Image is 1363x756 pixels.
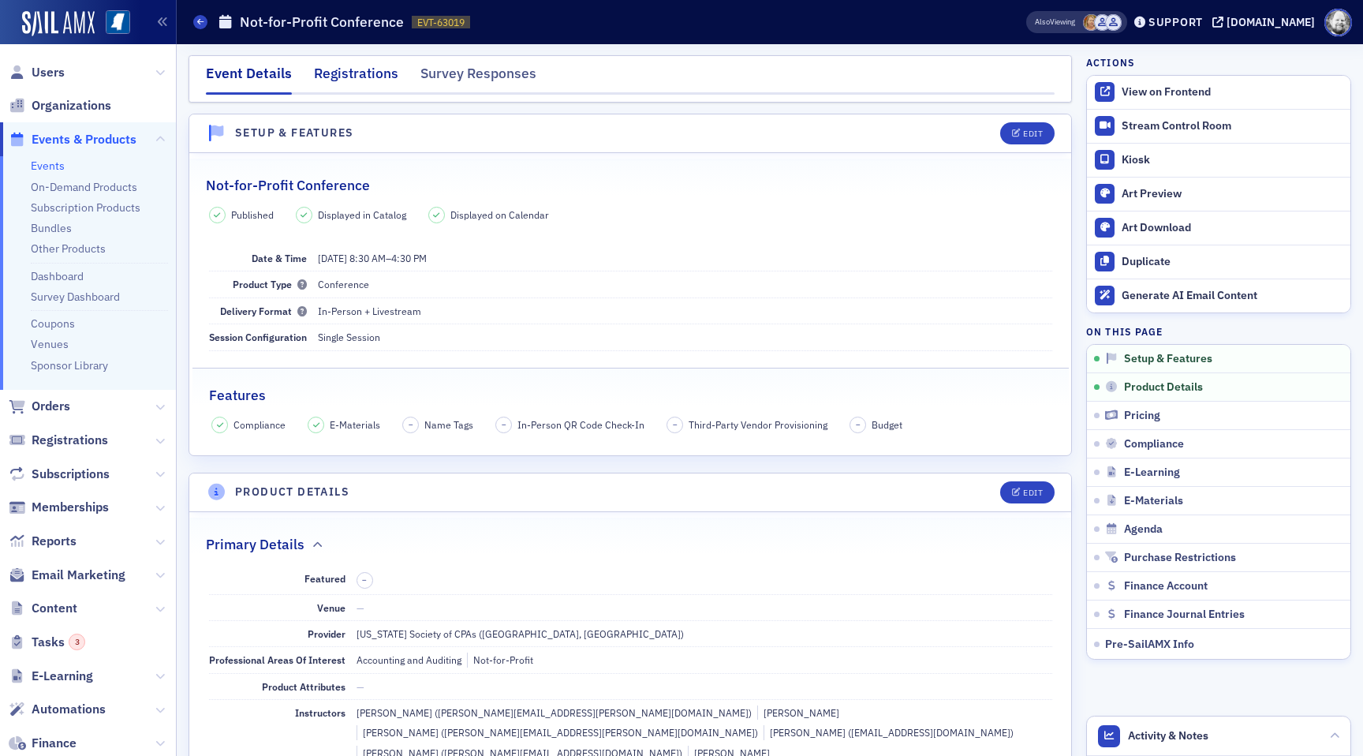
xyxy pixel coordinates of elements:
[1124,409,1160,423] span: Pricing
[1023,488,1043,497] div: Edit
[1124,352,1212,366] span: Setup & Features
[1087,143,1350,177] a: Kiosk
[502,419,506,430] span: –
[233,278,307,290] span: Product Type
[209,331,307,343] span: Session Configuration
[9,97,111,114] a: Organizations
[1128,728,1208,744] span: Activity & Notes
[317,601,345,614] span: Venue
[95,10,130,37] a: View Homepage
[1122,85,1342,99] div: View on Frontend
[1035,17,1075,28] span: Viewing
[450,208,549,222] span: Displayed on Calendar
[209,385,266,406] h2: Features
[517,417,644,432] span: In-Person QR Code Check-In
[32,701,106,718] span: Automations
[31,159,65,173] a: Events
[32,398,70,415] span: Orders
[9,64,65,81] a: Users
[9,432,108,449] a: Registrations
[357,653,461,667] div: Accounting and Auditing
[424,417,473,432] span: Name Tags
[1122,187,1342,201] div: Art Preview
[32,97,111,114] span: Organizations
[206,63,292,95] div: Event Details
[32,131,136,148] span: Events & Products
[31,269,84,283] a: Dashboard
[32,634,85,651] span: Tasks
[1124,579,1208,593] span: Finance Account
[240,13,404,32] h1: Not-for-Profit Conference
[9,131,136,148] a: Events & Products
[31,221,72,235] a: Bundles
[1122,119,1342,133] div: Stream Control Room
[206,534,304,555] h2: Primary Details
[357,725,758,739] div: [PERSON_NAME] ([PERSON_NAME][EMAIL_ADDRESS][PERSON_NAME][DOMAIN_NAME])
[233,417,286,432] span: Compliance
[689,417,827,432] span: Third-Party Vendor Provisioning
[32,735,77,752] span: Finance
[1324,9,1352,36] span: Profile
[1122,255,1342,269] div: Duplicate
[9,634,85,651] a: Tasks3
[231,208,274,222] span: Published
[32,499,109,516] span: Memberships
[32,533,77,550] span: Reports
[9,499,109,516] a: Memberships
[409,419,413,430] span: –
[1087,177,1350,211] a: Art Preview
[362,574,367,586] span: –
[318,252,427,264] span: –
[764,725,1014,739] div: [PERSON_NAME] ([EMAIL_ADDRESS][DOMAIN_NAME])
[295,706,345,719] span: Instructors
[32,64,65,81] span: Users
[235,484,349,500] h4: Product Details
[872,417,902,432] span: Budget
[32,600,77,617] span: Content
[209,653,345,666] span: Professional Areas Of Interest
[1212,17,1320,28] button: [DOMAIN_NAME]
[9,466,110,483] a: Subscriptions
[1122,289,1342,303] div: Generate AI Email Content
[31,290,120,304] a: Survey Dashboard
[31,241,106,256] a: Other Products
[1035,17,1050,27] div: Also
[1122,153,1342,167] div: Kiosk
[22,11,95,36] img: SailAMX
[1094,14,1111,31] span: MSCPA Conference
[357,680,364,693] span: —
[330,417,380,432] span: E-Materials
[69,634,85,650] div: 3
[1000,481,1055,503] button: Edit
[32,466,110,483] span: Subscriptions
[31,180,137,194] a: On-Demand Products
[106,10,130,35] img: SailAMX
[318,331,380,343] span: Single Session
[1087,211,1350,245] a: Art Download
[31,358,108,372] a: Sponsor Library
[318,208,406,222] span: Displayed in Catalog
[856,419,861,430] span: –
[31,337,69,351] a: Venues
[357,601,364,614] span: —
[1083,14,1100,31] span: Ellen Vaughn
[1086,55,1135,69] h4: Actions
[304,572,345,585] span: Featured
[1087,110,1350,143] a: Stream Control Room
[318,278,369,290] span: Conference
[391,252,427,264] time: 4:30 PM
[1124,466,1180,480] span: E-Learning
[220,305,307,317] span: Delivery Format
[314,63,398,92] div: Registrations
[1105,637,1194,651] span: Pre-SailAMX Info
[1148,15,1203,29] div: Support
[357,705,752,720] div: [PERSON_NAME] ([PERSON_NAME][EMAIL_ADDRESS][PERSON_NAME][DOMAIN_NAME])
[349,252,386,264] time: 8:30 AM
[1000,122,1055,144] button: Edit
[32,432,108,449] span: Registrations
[9,398,70,415] a: Orders
[1124,522,1163,537] span: Agenda
[1105,14,1122,31] span: Ellen Yarbrough
[1087,76,1350,109] a: View on Frontend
